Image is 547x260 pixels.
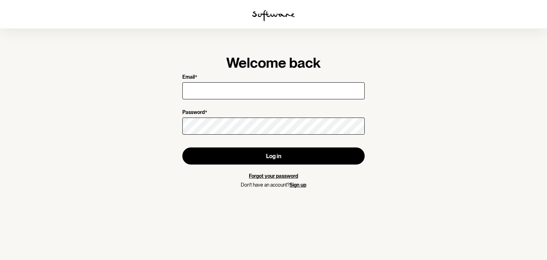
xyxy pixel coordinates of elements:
[290,182,306,188] a: Sign up
[182,109,205,116] p: Password
[182,54,365,71] h1: Welcome back
[249,173,298,179] a: Forgot your password
[182,182,365,188] p: Don't have an account?
[182,147,365,165] button: Log in
[252,10,295,21] img: software logo
[182,74,195,81] p: Email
